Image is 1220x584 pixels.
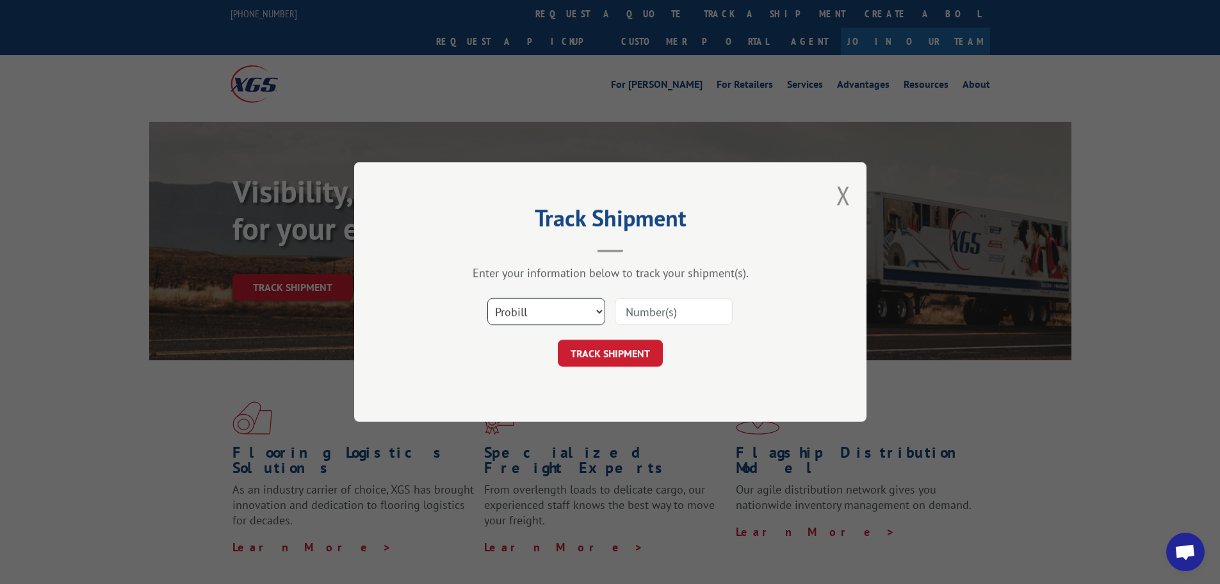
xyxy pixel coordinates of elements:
div: Enter your information below to track your shipment(s). [418,265,802,280]
h2: Track Shipment [418,209,802,233]
button: TRACK SHIPMENT [558,340,663,367]
button: Close modal [836,178,850,212]
div: Open chat [1166,533,1205,571]
input: Number(s) [615,298,733,325]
